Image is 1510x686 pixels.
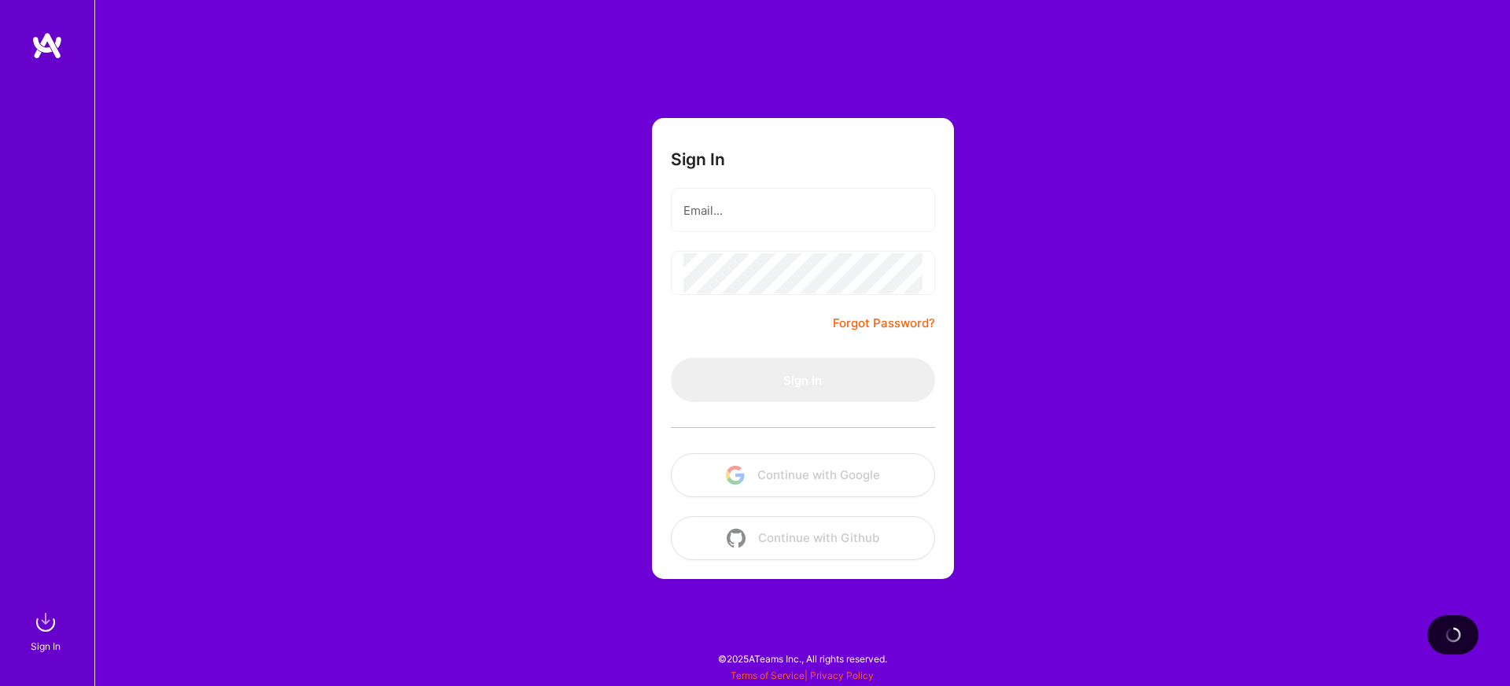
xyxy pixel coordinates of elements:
button: Sign In [671,358,935,402]
div: © 2025 ATeams Inc., All rights reserved. [94,639,1510,678]
span: | [731,669,874,681]
button: Continue with Github [671,516,935,560]
h3: Sign In [671,149,725,169]
a: Terms of Service [731,669,805,681]
a: Forgot Password? [833,314,935,333]
a: sign inSign In [33,607,61,655]
a: Privacy Policy [810,669,874,681]
input: Email... [683,190,923,231]
img: icon [726,466,745,485]
img: icon [727,529,746,548]
img: loading [1442,624,1464,646]
div: Sign In [31,638,61,655]
img: sign in [30,607,61,638]
button: Continue with Google [671,453,935,497]
img: logo [31,31,63,60]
